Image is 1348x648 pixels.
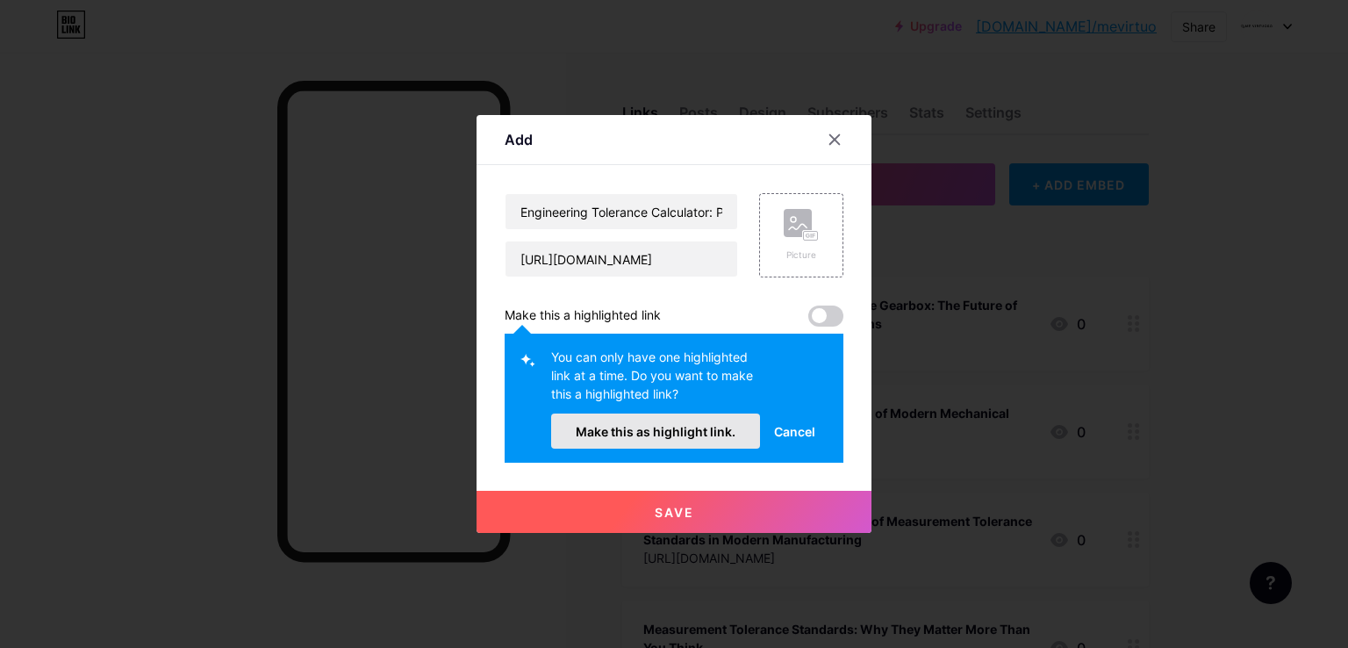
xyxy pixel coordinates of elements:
button: Save [477,491,871,533]
span: Make this as highlight link. [576,424,735,439]
button: Make this as highlight link. [551,414,760,449]
span: Cancel [774,422,815,441]
div: Add [505,129,533,150]
input: Title [505,194,737,229]
div: You can only have one highlighted link at a time. Do you want to make this a highlighted link? [551,348,760,414]
input: URL [505,241,737,277]
div: Picture [784,248,819,262]
div: Make this a highlighted link [505,306,661,327]
button: Cancel [760,414,829,449]
span: Save [655,505,694,520]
